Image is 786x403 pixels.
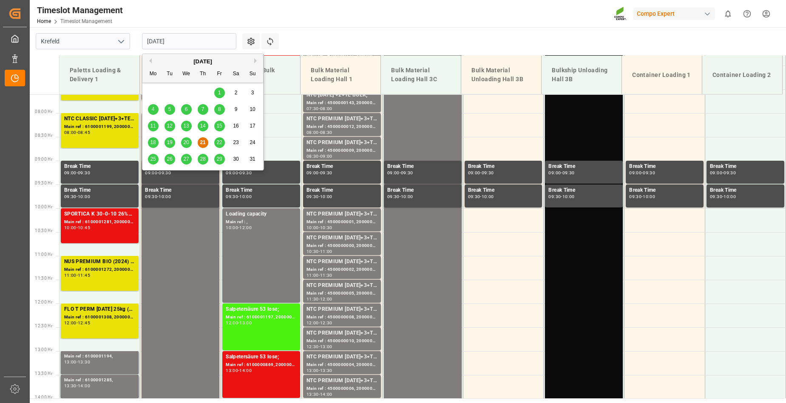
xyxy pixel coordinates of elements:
[306,195,319,199] div: 09:30
[168,106,171,112] span: 5
[306,219,377,226] div: Main ref : 4500000001, 2000000014;
[319,369,320,372] div: -
[35,204,52,209] span: 10:00 Hr
[165,69,175,79] div: Tu
[400,195,401,199] div: -
[468,162,539,171] div: Break Time
[306,186,377,195] div: Break Time
[226,353,297,361] div: Salpetersäure 53 lose;
[306,171,319,175] div: 09:00
[738,4,757,23] button: Help Center
[306,107,319,111] div: 07:30
[709,67,775,83] div: Container Loading 2
[159,195,171,199] div: 10:00
[77,171,78,175] div: -
[64,384,77,388] div: 13:30
[643,195,655,199] div: 10:00
[306,234,377,242] div: NTC PREMIUM [DATE]+3+TE BULK;
[320,250,332,253] div: 11:00
[201,106,204,112] span: 7
[77,321,78,325] div: -
[78,226,90,230] div: 10:45
[306,361,377,369] div: Main ref : 4500000004, 2000000014;
[226,314,297,321] div: Main ref : 6100001197, 2000001069;
[306,329,377,338] div: NTC PREMIUM [DATE]+3+TE BULK;
[633,8,715,20] div: Compo Expert
[306,266,377,273] div: Main ref : 4500000002, 2000000014;
[387,195,400,199] div: 09:30
[226,219,297,226] div: Main ref : ,
[548,62,615,87] div: Bulkship Unloading Hall 3B
[226,369,238,372] div: 13:00
[306,210,377,219] div: NTC PREMIUM [DATE]+3+TE BULK;
[724,195,736,199] div: 10:00
[239,226,252,230] div: 12:00
[78,195,90,199] div: 10:00
[306,115,377,123] div: NTC PREMIUM [DATE]+3+TE BULK;
[142,33,236,49] input: DD.MM.YYYY
[387,171,400,175] div: 09:00
[64,219,135,226] div: Main ref : 6100001281, 2000001115;
[254,58,259,63] button: Next Month
[319,195,320,199] div: -
[64,273,77,277] div: 11:00
[198,104,208,115] div: Choose Thursday, August 7th, 2025
[320,131,332,134] div: 08:30
[231,104,241,115] div: Choose Saturday, August 9th, 2025
[148,154,159,165] div: Choose Monday, August 25th, 2025
[77,226,78,230] div: -
[306,162,377,171] div: Break Time
[77,195,78,199] div: -
[306,377,377,385] div: NTC PREMIUM [DATE]+3+TE BULK;
[306,273,319,277] div: 11:00
[37,4,123,17] div: Timeslot Management
[306,123,377,131] div: Main ref : 4500000012, 2000000014;
[147,58,152,63] button: Previous Month
[387,162,458,171] div: Break Time
[64,162,135,171] div: Break Time
[320,392,332,396] div: 14:00
[150,156,156,162] span: 25
[614,6,627,21] img: Screenshot%202023-09-29%20at%2010.02.21.png_1712312052.png
[64,266,135,273] div: Main ref : 6100001272, 2000001102; 2000000777;2000001102;
[233,156,238,162] span: 30
[306,131,319,134] div: 08:00
[387,186,458,195] div: Break Time
[548,186,619,195] div: Break Time
[226,226,238,230] div: 10:00
[319,250,320,253] div: -
[319,392,320,396] div: -
[157,195,159,199] div: -
[320,369,332,372] div: 13:30
[548,162,619,171] div: Break Time
[78,321,90,325] div: 12:45
[200,156,205,162] span: 28
[235,90,238,96] span: 2
[306,345,319,349] div: 12:30
[320,226,332,230] div: 10:30
[78,131,90,134] div: 08:45
[548,195,561,199] div: 09:30
[238,195,239,199] div: -
[35,252,52,257] span: 11:00 Hr
[710,195,722,199] div: 09:30
[238,226,239,230] div: -
[64,115,135,123] div: NTC CLASSIC [DATE]+3+TE 600kg BB;
[306,385,377,392] div: Main ref : 4500000006, 2000000014;
[480,171,481,175] div: -
[629,162,700,171] div: Break Time
[320,273,332,277] div: 11:30
[306,353,377,361] div: NTC PREMIUM [DATE]+3+TE BULK;
[306,154,319,158] div: 08:30
[468,186,539,195] div: Break Time
[214,121,225,131] div: Choose Friday, August 15th, 2025
[198,154,208,165] div: Choose Thursday, August 28th, 2025
[306,147,377,154] div: Main ref : 4500000009, 2000000014;
[629,171,641,175] div: 09:00
[64,171,77,175] div: 09:00
[306,226,319,230] div: 10:00
[214,137,225,148] div: Choose Friday, August 22nd, 2025
[183,139,189,145] span: 20
[388,62,454,87] div: Bulk Material Loading Hall 3C
[482,195,494,199] div: 10:00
